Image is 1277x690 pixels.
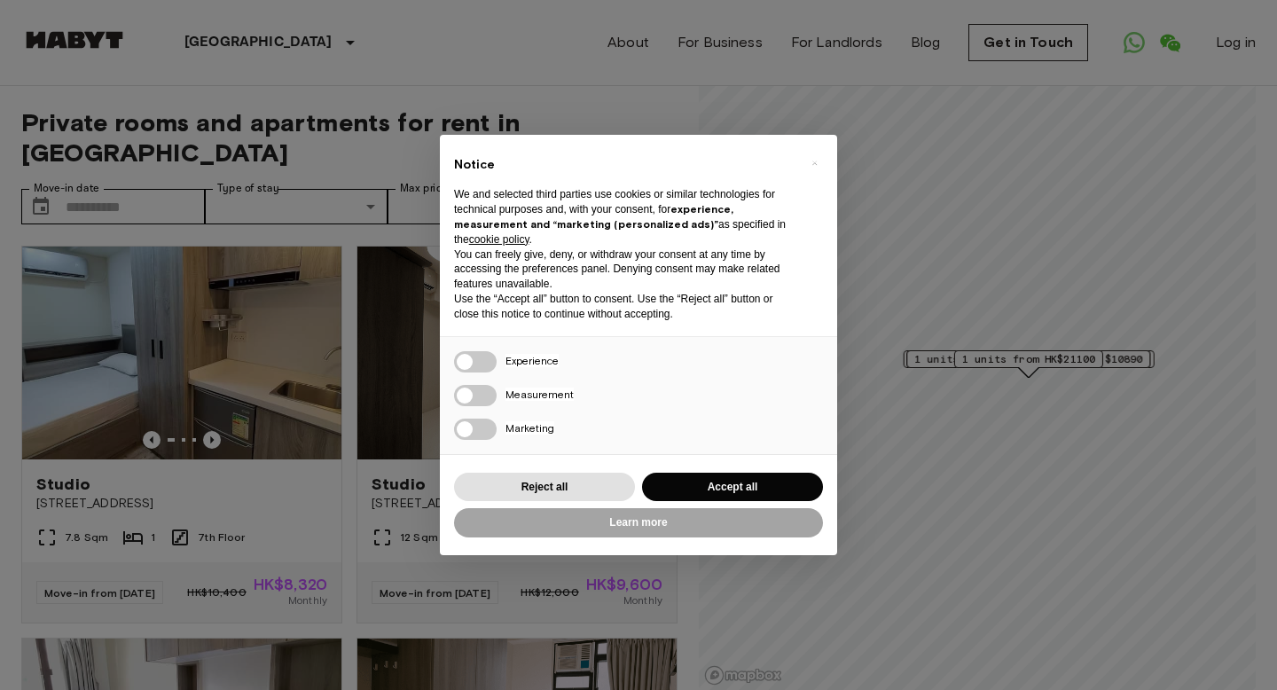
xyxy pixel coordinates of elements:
[454,156,795,174] h2: Notice
[454,292,795,322] p: Use the “Accept all” button to consent. Use the “Reject all” button or close this notice to conti...
[454,187,795,247] p: We and selected third parties use cookies or similar technologies for technical purposes and, wit...
[642,473,823,502] button: Accept all
[505,354,559,367] span: Experience
[811,153,818,174] span: ×
[800,149,828,177] button: Close this notice
[454,202,733,231] strong: experience, measurement and “marketing (personalized ads)”
[454,247,795,292] p: You can freely give, deny, or withdraw your consent at any time by accessing the preferences pane...
[505,388,574,401] span: Measurement
[454,473,635,502] button: Reject all
[505,421,554,435] span: Marketing
[454,508,823,537] button: Learn more
[469,233,529,246] a: cookie policy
